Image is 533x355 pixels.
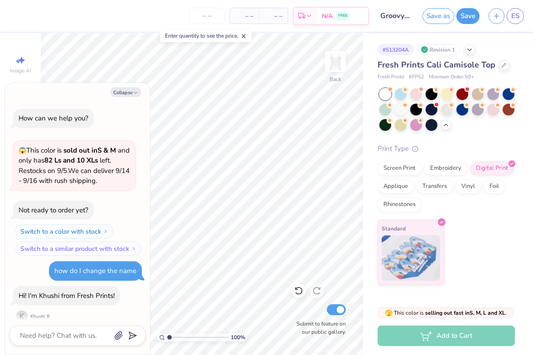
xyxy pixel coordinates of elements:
[10,67,31,74] span: Image AI
[418,44,460,55] div: Revision 1
[378,144,515,154] div: Print Type
[378,59,495,70] span: Fresh Prints Cali Camisole Top
[382,224,406,233] span: Standard
[19,146,130,186] span: This color is and only has left . Restocks on 9/5. We can deliver 9/14 - 9/16 with rush shipping.
[511,11,519,21] span: ES
[385,309,392,317] span: 🫣
[417,180,453,193] div: Transfers
[470,162,514,175] div: Digital Print
[429,73,474,81] span: Minimum Order: 50 +
[235,11,253,21] span: – –
[54,266,136,275] div: how do I change the name
[425,309,505,317] strong: selling out fast in S, M, L and XL
[484,180,505,193] div: Foil
[19,206,88,215] div: Not ready to order yet?
[378,180,414,193] div: Applique
[322,11,333,21] span: N/A
[424,162,467,175] div: Embroidery
[231,333,245,341] span: 100 %
[329,75,341,83] div: Back
[44,156,98,165] strong: 82 Ls and 10 XLs
[15,241,141,256] button: Switch to a similar product with stock
[382,235,440,281] img: Standard
[103,229,108,234] img: Switch to a color with stock
[19,146,26,155] span: 😱
[19,114,88,123] div: How can we help you?
[291,320,346,336] label: Submit to feature on our public gallery.
[378,198,422,211] div: Rhinestones
[160,29,252,42] div: Enter quantity to see the price.
[326,53,344,71] img: Back
[378,73,404,81] span: Fresh Prints
[507,8,524,24] a: ES
[15,224,113,239] button: Switch to a color with stock
[422,8,454,24] button: Save as
[456,8,480,24] button: Save
[455,180,481,193] div: Vinyl
[385,309,507,317] span: This color is .
[111,87,141,97] button: Collapse
[63,146,116,155] strong: sold out in S & M
[19,291,115,300] div: Hi! I'm Khushi from Fresh Prints!
[373,7,418,25] input: Untitled Design
[189,8,225,24] input: – –
[338,13,348,19] span: FREE
[409,73,424,81] span: # FP52
[378,44,414,55] div: # 513204A
[378,162,422,175] div: Screen Print
[264,11,282,21] span: – –
[131,246,136,251] img: Switch to a similar product with stock
[16,311,28,322] div: K
[30,313,50,320] div: Khushi B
